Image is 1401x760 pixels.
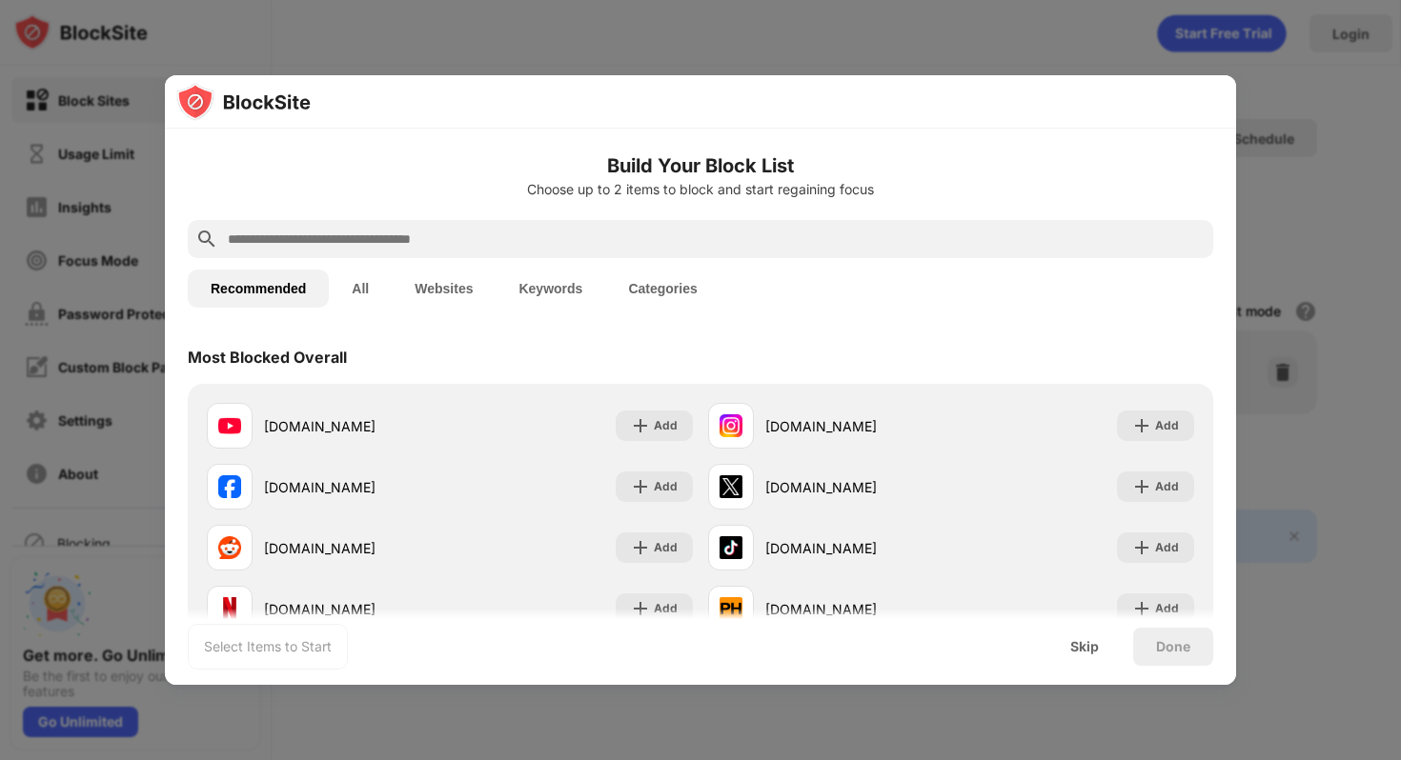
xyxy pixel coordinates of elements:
[720,597,742,620] img: favicons
[218,536,241,559] img: favicons
[264,599,450,619] div: [DOMAIN_NAME]
[654,477,678,496] div: Add
[188,348,347,367] div: Most Blocked Overall
[188,270,329,308] button: Recommended
[720,536,742,559] img: favicons
[1155,416,1179,435] div: Add
[720,475,742,498] img: favicons
[1155,599,1179,618] div: Add
[605,270,720,308] button: Categories
[188,182,1213,197] div: Choose up to 2 items to block and start regaining focus
[654,538,678,557] div: Add
[1155,477,1179,496] div: Add
[392,270,496,308] button: Websites
[264,416,450,436] div: [DOMAIN_NAME]
[218,475,241,498] img: favicons
[204,637,332,656] div: Select Items to Start
[264,538,450,558] div: [DOMAIN_NAME]
[765,538,951,558] div: [DOMAIN_NAME]
[188,151,1213,180] h6: Build Your Block List
[1156,639,1190,654] div: Done
[1155,538,1179,557] div: Add
[1070,639,1099,654] div: Skip
[176,83,311,121] img: logo-blocksite.svg
[765,416,951,436] div: [DOMAIN_NAME]
[218,414,241,437] img: favicons
[496,270,605,308] button: Keywords
[329,270,392,308] button: All
[195,228,218,250] img: search.svg
[765,599,951,619] div: [DOMAIN_NAME]
[264,477,450,497] div: [DOMAIN_NAME]
[654,599,678,618] div: Add
[720,414,742,437] img: favicons
[765,477,951,497] div: [DOMAIN_NAME]
[218,597,241,620] img: favicons
[654,416,678,435] div: Add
